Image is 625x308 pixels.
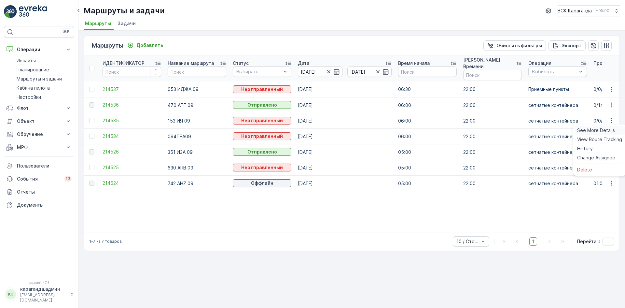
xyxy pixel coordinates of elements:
[593,102,614,108] font: 0/14/544
[562,43,582,48] font: Экспорт
[233,85,291,93] button: Неотправленный
[14,56,74,65] a: Инсайты
[247,102,277,108] font: Отправлено
[103,133,161,139] a: 214534
[463,87,476,92] font: 22:00
[233,117,291,125] button: Неотправленный
[233,164,291,171] button: Неотправленный
[528,165,578,170] font: сетчатые контейнера
[118,21,136,26] font: Задачи
[84,6,165,15] font: Маршруты и задачи
[241,118,283,123] font: Неотправленный
[233,148,291,156] button: Отправлено
[168,149,193,155] font: 351 ИЗА 09
[89,165,94,170] div: Переключить выбранную строку
[549,40,586,51] button: Экспорт
[89,181,94,186] div: Переключить выбранную строку
[103,133,119,139] font: 214534
[398,165,411,170] font: 05:00
[89,134,94,139] div: Переключить выбранную строку
[398,181,411,186] font: 05:00
[233,132,291,140] button: Неотправленный
[298,181,313,186] font: [DATE]
[577,127,615,134] span: See More Details
[103,60,145,66] font: ИДЕНТИФИКАТОР
[528,118,578,124] font: сетчатые контейнера
[103,149,119,154] font: 214526
[398,60,430,66] font: Время начала
[241,165,283,170] font: Неотправленный
[40,281,49,285] font: 1.47.3
[89,118,94,123] div: Переключить выбранную строку
[168,102,193,108] font: 470 АПГ 09
[609,8,611,13] font: )
[398,134,411,139] font: 06:00
[168,118,190,124] font: 153 ИЯ 09
[298,118,313,124] font: [DATE]
[577,145,593,152] span: History
[17,202,44,208] font: Документы
[463,181,476,186] font: 22:00
[398,87,411,92] font: 06:30
[103,180,119,186] font: 214524
[17,163,49,169] font: Пользователи
[4,286,74,303] button: ККкараганда.админ[EMAIL_ADDRESS][DOMAIN_NAME]
[20,286,60,292] font: караганда.админ
[4,159,74,172] a: Пользователи
[103,86,119,92] font: 214537
[17,176,38,182] font: События
[528,102,578,108] font: сетчатые контейнера
[14,93,74,102] a: Настройки
[4,172,74,185] a: События13
[463,57,500,69] font: [PERSON_NAME] Времени
[17,47,40,52] font: Операции
[14,83,74,93] a: Кабина пилота
[103,118,119,123] font: 214535
[168,60,214,66] font: Название маршрута
[532,69,554,74] font: Выбирать
[63,29,70,34] font: ⌘Б
[29,281,40,285] font: версия
[577,239,600,244] font: Перейти к
[241,133,283,139] font: Неотправленный
[298,102,313,108] font: [DATE]
[483,40,546,51] button: Очистить фильтры
[89,239,122,244] font: 1-7 из 7 товаров
[596,8,609,13] font: +05:00
[14,74,74,83] a: Маршруты и задачи
[103,180,161,186] a: 214524
[577,167,592,173] span: Delete
[344,68,346,75] font: -
[298,87,313,92] font: [DATE]
[17,76,62,81] font: Маршруты и задачи
[89,87,94,92] div: Переключить выбранную строку
[558,5,620,16] button: ВСК Караганда(+05:00)
[8,292,13,297] font: КК
[168,134,191,139] font: 094TEA09
[298,66,342,77] input: дд/мм/гггг
[463,165,476,170] font: 22:00
[103,117,161,124] a: 214535
[398,102,411,108] font: 06:00
[136,42,163,48] font: Добавлять
[593,118,611,124] font: 0/0/544
[85,21,111,26] font: Маршруты
[236,69,258,74] font: Выбирать
[17,144,28,150] font: МРФ
[241,86,283,92] font: Неотправленный
[17,94,41,100] font: Настройки
[14,65,74,74] a: Планирование
[298,165,313,170] font: [DATE]
[4,115,74,128] button: Объект
[233,101,291,109] button: Отправлено
[528,87,569,92] font: Приемные пункты
[17,67,49,72] font: Планирование
[103,102,161,108] a: 214536
[168,87,199,92] font: 053 ИДЖА 09
[103,86,161,93] a: 214537
[298,134,313,139] font: [DATE]
[17,85,50,91] font: Кабина пилота
[17,58,36,63] font: Инсайты
[19,5,47,18] img: logo_light-DOdMpM7g.png
[593,181,615,186] font: 01.00.539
